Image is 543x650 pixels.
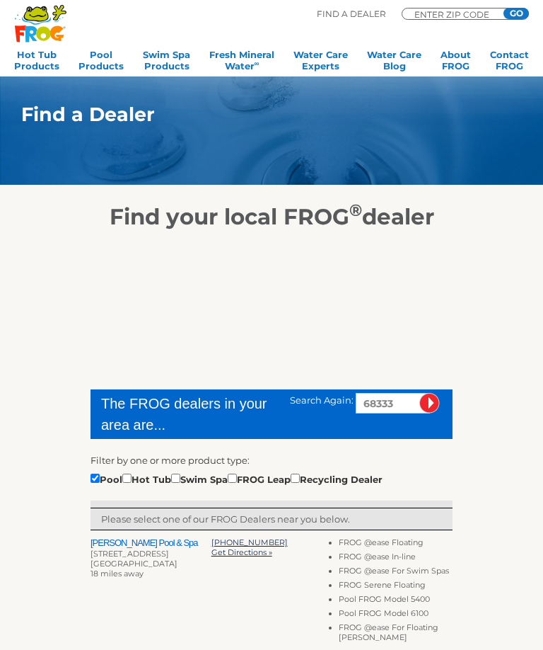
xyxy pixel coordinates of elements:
[349,200,362,220] sup: ®
[255,59,259,67] sup: ∞
[14,49,59,77] a: Hot TubProducts
[78,49,124,77] a: PoolProducts
[413,11,498,18] input: Zip Code Form
[90,549,211,559] div: [STREET_ADDRESS]
[290,394,354,406] span: Search Again:
[211,537,288,547] a: [PHONE_NUMBER]
[367,49,421,77] a: Water CareBlog
[440,49,471,77] a: AboutFROG
[293,49,348,77] a: Water CareExperts
[339,566,452,580] li: FROG @ease For Swim Spas
[90,453,250,467] label: Filter by one or more product type:
[90,569,144,578] span: 18 miles away
[339,552,452,566] li: FROG @ease In-line
[101,393,277,435] div: The FROG dealers in your area are...
[90,471,383,486] div: Pool Hot Tub Swim Spa FROG Leap Recycling Dealer
[21,103,489,125] h1: Find a Dealer
[339,537,452,552] li: FROG @ease Floating
[339,594,452,608] li: Pool FROG Model 5400
[101,512,442,526] p: Please select one of our FROG Dealers near you below.
[339,622,452,646] li: FROG @ease For Floating [PERSON_NAME]
[339,580,452,594] li: FROG Serene Floating
[211,547,272,557] a: Get Directions »
[503,8,529,19] input: GO
[90,537,211,549] h2: [PERSON_NAME] Pool & Spa
[317,8,386,21] p: Find A Dealer
[419,393,440,414] input: Submit
[143,49,190,77] a: Swim SpaProducts
[490,49,529,77] a: ContactFROG
[90,559,211,569] div: [GEOGRAPHIC_DATA]
[209,49,274,77] a: Fresh MineralWater∞
[339,608,452,622] li: Pool FROG Model 6100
